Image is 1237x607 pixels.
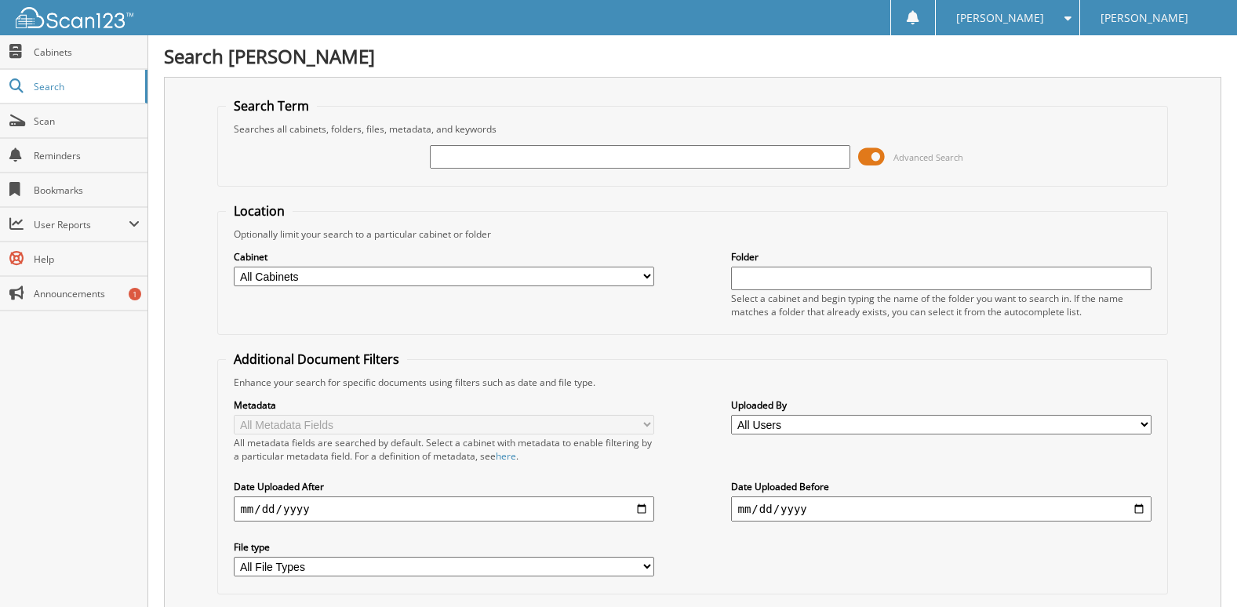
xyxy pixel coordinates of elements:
label: Folder [731,250,1151,264]
label: Cabinet [234,250,653,264]
label: Date Uploaded After [234,480,653,493]
div: Enhance your search for specific documents using filters such as date and file type. [226,376,1159,389]
div: Optionally limit your search to a particular cabinet or folder [226,227,1159,241]
legend: Location [226,202,293,220]
span: Announcements [34,287,140,300]
input: start [234,496,653,522]
span: [PERSON_NAME] [956,13,1044,23]
span: Scan [34,114,140,128]
h1: Search [PERSON_NAME] [164,43,1221,69]
div: 1 [129,288,141,300]
span: Bookmarks [34,184,140,197]
a: here [496,449,516,463]
span: Search [34,80,137,93]
div: Searches all cabinets, folders, files, metadata, and keywords [226,122,1159,136]
span: User Reports [34,218,129,231]
legend: Additional Document Filters [226,351,407,368]
div: Select a cabinet and begin typing the name of the folder you want to search in. If the name match... [731,292,1151,318]
label: Date Uploaded Before [731,480,1151,493]
span: Help [34,253,140,266]
span: [PERSON_NAME] [1101,13,1188,23]
div: All metadata fields are searched by default. Select a cabinet with metadata to enable filtering b... [234,436,653,463]
input: end [731,496,1151,522]
label: File type [234,540,653,554]
span: Advanced Search [893,151,963,163]
span: Reminders [34,149,140,162]
span: Cabinets [34,45,140,59]
label: Metadata [234,398,653,412]
label: Uploaded By [731,398,1151,412]
img: scan123-logo-white.svg [16,7,133,28]
legend: Search Term [226,97,317,114]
